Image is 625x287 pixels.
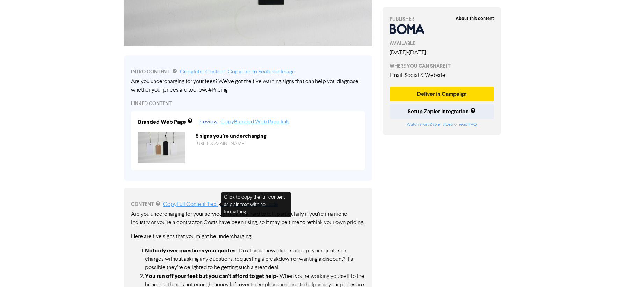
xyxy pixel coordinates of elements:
[145,273,276,280] strong: You run off your feet but you can’t afford to get help
[390,122,494,128] div: or
[131,100,365,107] div: LINKED CONTENT
[196,141,245,146] a: [URL][DOMAIN_NAME]
[138,118,186,126] div: Branded Web Page
[145,247,235,254] strong: Nobody ever questions your quotes
[131,68,365,76] div: INTRO CONTENT
[390,87,494,101] button: Deliver in Campaign
[228,69,295,75] a: Copy Link to Featured Image
[390,40,494,47] div: AVAILABLE
[390,104,494,119] button: Setup Zapier Integration
[221,192,291,217] div: Click to copy the full content as plain text with no formatting.
[407,123,453,127] a: Watch short Zapier video
[459,123,477,127] a: read FAQ
[198,119,218,125] a: Preview
[390,15,494,23] div: PUBLISHER
[180,69,225,75] a: Copy Intro Content
[163,202,218,207] a: Copy Full Content Text
[590,253,625,287] iframe: Chat Widget
[131,200,365,209] div: CONTENT
[131,78,365,94] div: Are you undercharging for your fees? We’ve got the five warning signs that can help you diagnose ...
[190,140,363,148] div: https://public2.bomamarketing.com/cp/liH3u0fbhiSZpuZUvZ4Da?sa=pB6FgFw
[190,132,363,140] div: 5 signs you’re undercharging
[390,71,494,80] div: Email, Social & Website
[131,210,365,227] p: Are you undercharging for your services? It can be hard to tell, particularly if you’re in a nich...
[220,119,289,125] a: Copy Branded Web Page link
[145,246,365,272] li: - Do all your new clients accept your quotes or charges without asking any questions, requesting ...
[390,49,494,57] div: [DATE] - [DATE]
[131,232,365,241] p: Here are five signs that you might be undercharging:
[390,63,494,70] div: WHERE YOU CAN SHARE IT
[456,16,494,21] strong: About this content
